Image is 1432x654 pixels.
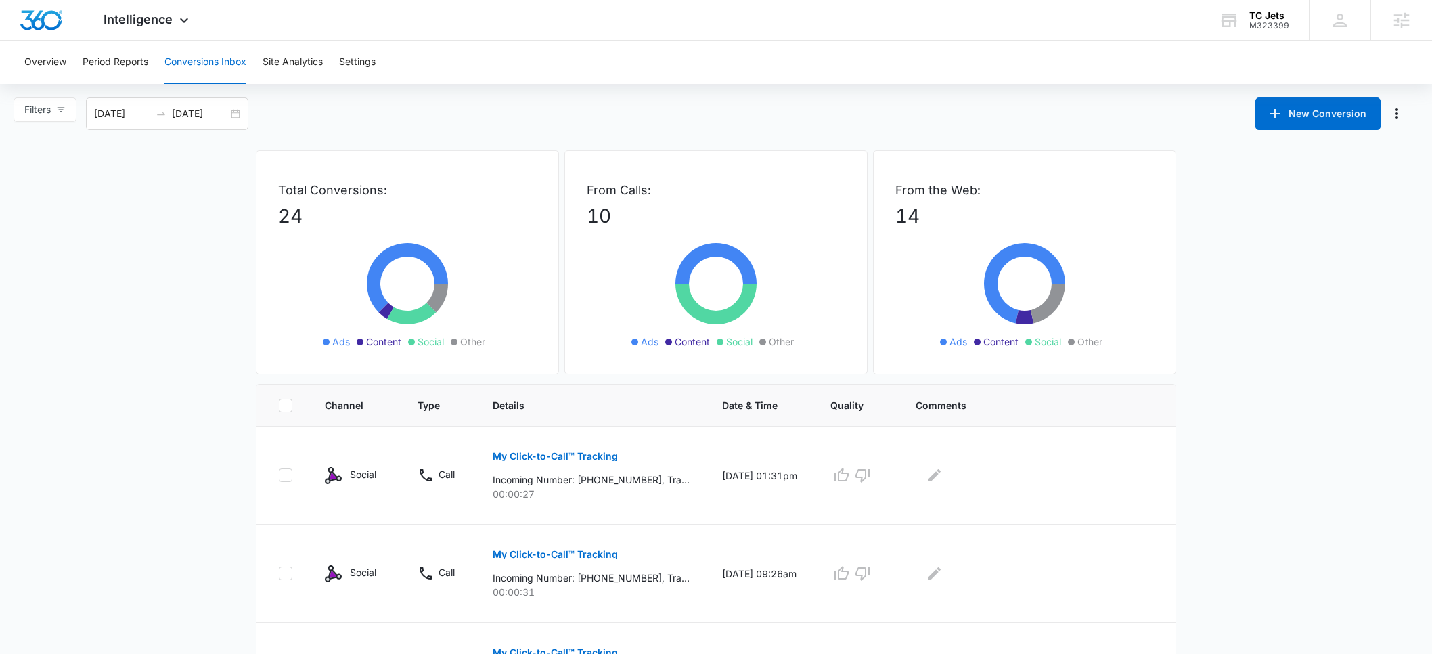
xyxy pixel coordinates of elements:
span: Content [675,334,710,349]
p: Incoming Number: [PHONE_NUMBER], Tracking Number: [PHONE_NUMBER], Ring To: [PHONE_NUMBER], Caller... [493,473,690,487]
button: Filters [14,97,76,122]
p: Total Conversions: [278,181,537,199]
span: Ads [949,334,967,349]
span: Ads [641,334,658,349]
button: Overview [24,41,66,84]
div: account id [1249,21,1289,30]
span: Details [493,398,671,412]
p: Social [350,467,376,481]
td: [DATE] 09:26am [706,525,813,623]
p: Call [439,565,455,580]
p: 10 [587,202,845,230]
span: swap-right [156,108,166,119]
span: Comments [916,398,1134,412]
span: Other [1077,334,1102,349]
p: Incoming Number: [PHONE_NUMBER], Tracking Number: [PHONE_NUMBER], Ring To: [PHONE_NUMBER], Caller... [493,571,690,585]
span: Social [1035,334,1061,349]
button: Period Reports [83,41,148,84]
button: Edit Comments [924,563,945,584]
span: Social [418,334,444,349]
div: account name [1249,10,1289,21]
p: From Calls: [587,181,845,199]
p: My Click-to-Call™ Tracking [493,452,618,461]
p: 00:00:31 [493,585,690,599]
p: 14 [895,202,1154,230]
p: 00:00:27 [493,487,690,501]
button: Manage Numbers [1386,103,1408,125]
p: 24 [278,202,537,230]
p: Social [350,565,376,580]
input: End date [172,106,228,121]
button: New Conversion [1255,97,1381,130]
input: Start date [94,106,150,121]
span: Type [418,398,440,412]
span: Content [366,334,401,349]
button: Edit Comments [924,464,945,486]
button: My Click-to-Call™ Tracking [493,440,618,473]
span: Social [726,334,753,349]
span: Date & Time [722,398,778,412]
span: Channel [325,398,365,412]
span: Content [983,334,1019,349]
td: [DATE] 01:31pm [706,427,813,525]
button: Conversions Inbox [164,41,246,84]
span: Intelligence [104,12,173,26]
p: My Click-to-Call™ Tracking [493,550,618,559]
span: Other [769,334,794,349]
span: Quality [830,398,864,412]
span: Ads [332,334,350,349]
span: Filters [24,102,51,117]
p: Call [439,467,455,481]
button: Site Analytics [263,41,323,84]
button: My Click-to-Call™ Tracking [493,538,618,571]
p: From the Web: [895,181,1154,199]
span: to [156,108,166,119]
span: Other [460,334,485,349]
button: Settings [339,41,376,84]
